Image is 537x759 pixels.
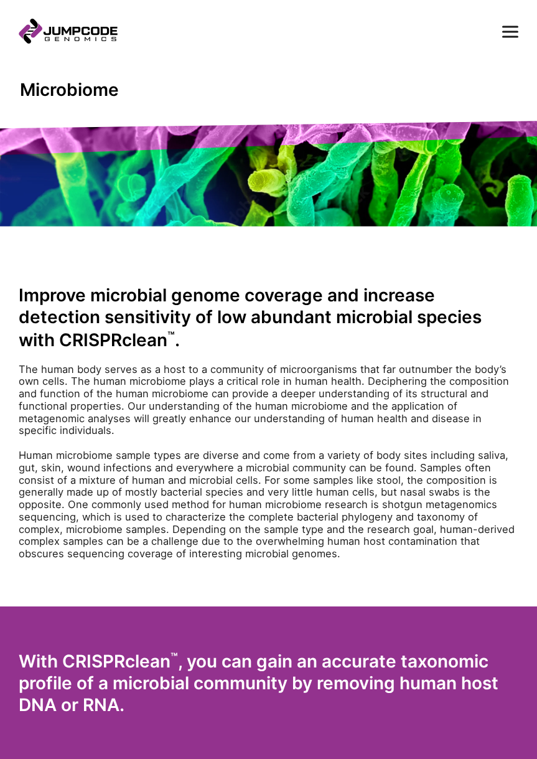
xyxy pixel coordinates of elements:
strong: Improve microbial genome coverage and increase detection sensitivity of low abundant microbial sp... [19,285,482,350]
sup: ™ [167,328,175,342]
sup: ™ [170,650,178,664]
p: The human body serves as a host to a community of microorganisms that far outnumber the body’s ow... [19,364,518,438]
strong: With CRISPRclean , you can gain an accurate taxonomic profile of a microbial community by removin... [19,651,498,715]
p: Human microbiome sample types are diverse and come from a variety of body sites including saliva,... [19,450,518,560]
h1: Microbiome [20,79,119,101]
